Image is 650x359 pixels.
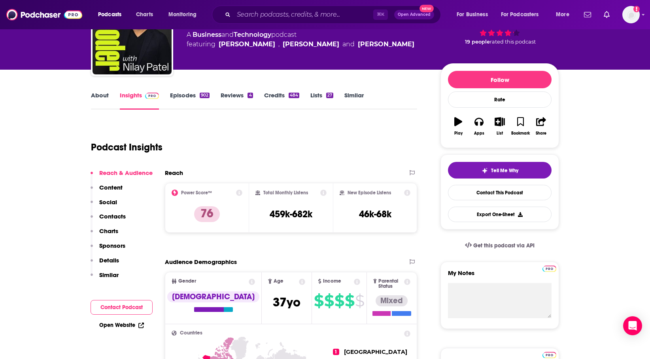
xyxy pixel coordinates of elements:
button: Apps [469,112,489,141]
p: Reach & Audience [99,169,153,177]
a: About [91,91,109,110]
a: Kara Swisher [283,40,339,49]
button: Show profile menu [622,6,640,23]
a: InsightsPodchaser Pro [120,91,159,110]
button: open menu [451,8,498,21]
span: Countries [180,331,202,336]
p: Content [99,184,123,191]
a: Credits484 [264,91,299,110]
div: 4 [248,93,253,98]
img: Podchaser Pro [145,93,159,99]
div: Play [454,131,463,136]
button: Share [531,112,552,141]
span: Gender [178,279,196,284]
button: tell me why sparkleTell Me Why [448,162,552,179]
span: Logged in as patiencebaldacci [622,6,640,23]
span: Income [323,279,341,284]
div: Mixed [376,295,408,306]
span: New [419,5,434,12]
h2: Reach [165,169,183,177]
img: Podchaser Pro [542,352,556,358]
button: Details [91,256,119,271]
button: Similar [91,271,119,286]
span: $ [334,294,344,307]
span: and [342,40,355,49]
span: For Podcasters [501,9,539,20]
button: open menu [163,8,207,21]
span: 37 yo [273,294,300,310]
a: Business [193,31,221,38]
button: Contacts [91,213,126,227]
img: Podchaser - Follow, Share and Rate Podcasts [6,7,82,22]
a: Similar [344,91,364,110]
div: Share [536,131,546,136]
a: Get this podcast via API [459,236,541,255]
svg: Add a profile image [633,6,640,12]
a: Nilay Patel [219,40,275,49]
button: Reach & Audience [91,169,153,184]
h2: Audience Demographics [165,258,237,266]
span: 19 people [465,39,490,45]
div: [PERSON_NAME] [358,40,414,49]
p: Similar [99,271,119,279]
img: Podchaser Pro [542,266,556,272]
span: [GEOGRAPHIC_DATA] [344,348,407,355]
button: Contact Podcast [91,300,153,315]
a: Charts [131,8,158,21]
span: Age [274,279,283,284]
span: Charts [136,9,153,20]
a: Contact This Podcast [448,185,552,200]
div: Search podcasts, credits, & more... [219,6,448,24]
h2: Total Monthly Listens [263,190,308,196]
span: and [221,31,234,38]
div: 902 [200,93,210,98]
button: Social [91,198,117,213]
span: For Business [457,9,488,20]
button: Charts [91,227,118,242]
a: Technology [234,31,271,38]
button: Play [448,112,469,141]
p: Details [99,256,119,264]
span: More [556,9,569,20]
label: My Notes [448,269,552,283]
span: $ [324,294,334,307]
a: Pro website [542,351,556,358]
span: Parental Status [378,279,402,289]
div: 484 [289,93,299,98]
h2: Power Score™ [181,190,212,196]
img: tell me why sparkle [482,167,488,174]
div: Rate [448,91,552,108]
img: User Profile [622,6,640,23]
div: Bookmark [511,131,530,136]
div: [DEMOGRAPHIC_DATA] [167,291,259,302]
span: 1 [333,349,339,355]
p: Sponsors [99,242,125,249]
h2: New Episode Listens [348,190,391,196]
span: , [278,40,280,49]
button: Open AdvancedNew [394,10,434,19]
span: rated this podcast [490,39,536,45]
div: Open Intercom Messenger [623,316,642,335]
span: Get this podcast via API [473,242,535,249]
h3: 459k-682k [270,208,312,220]
a: Show notifications dropdown [601,8,613,21]
div: 27 [326,93,333,98]
button: Sponsors [91,242,125,256]
p: Charts [99,227,118,235]
button: open menu [496,8,550,21]
span: featuring [187,40,414,49]
span: Monitoring [168,9,197,20]
h1: Podcast Insights [91,141,162,153]
button: Content [91,184,123,198]
div: List [497,131,503,136]
span: $ [355,294,364,307]
a: Pro website [542,264,556,272]
div: A podcast [187,30,414,49]
div: Apps [474,131,484,136]
a: Reviews4 [221,91,253,110]
a: Open Website [99,322,144,329]
input: Search podcasts, credits, & more... [234,8,373,21]
span: Open Advanced [398,13,431,17]
button: open menu [550,8,579,21]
